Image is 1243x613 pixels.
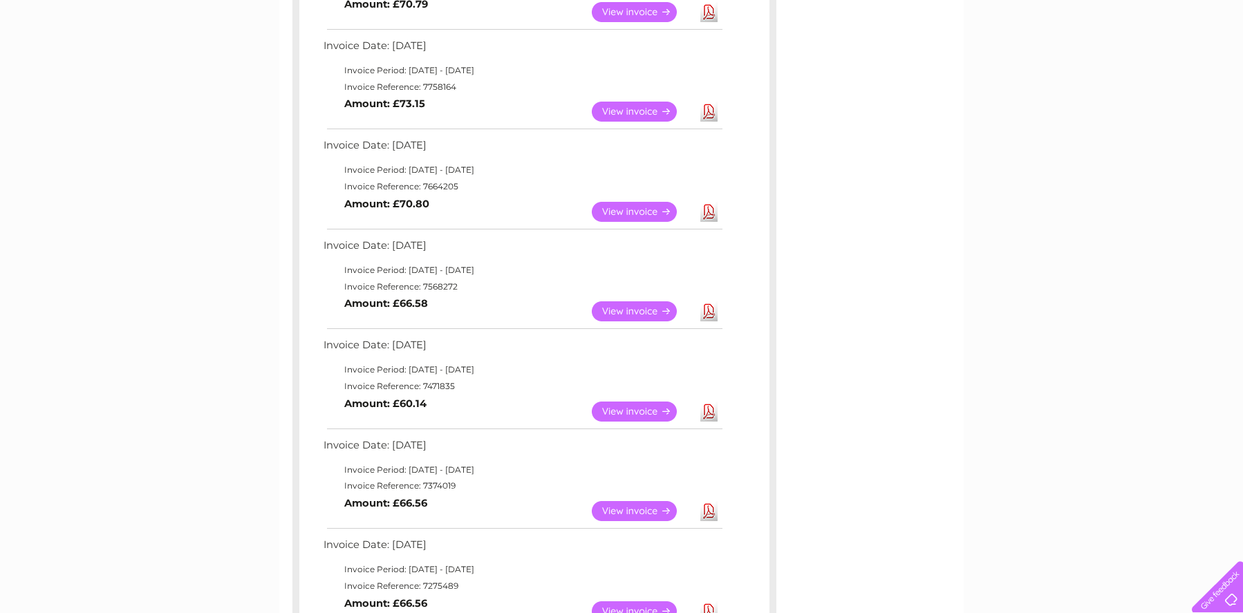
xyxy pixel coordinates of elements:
[320,79,725,95] td: Invoice Reference: 7758164
[320,561,725,578] td: Invoice Period: [DATE] - [DATE]
[344,198,429,210] b: Amount: £70.80
[700,102,718,122] a: Download
[592,501,693,521] a: View
[700,301,718,321] a: Download
[1073,59,1114,69] a: Telecoms
[592,301,693,321] a: View
[1000,59,1026,69] a: Water
[320,536,725,561] td: Invoice Date: [DATE]
[320,336,725,361] td: Invoice Date: [DATE]
[320,62,725,79] td: Invoice Period: [DATE] - [DATE]
[1197,59,1230,69] a: Log out
[44,36,114,78] img: logo.png
[320,262,725,279] td: Invoice Period: [DATE] - [DATE]
[320,136,725,162] td: Invoice Date: [DATE]
[700,2,718,22] a: Download
[320,162,725,178] td: Invoice Period: [DATE] - [DATE]
[320,462,725,478] td: Invoice Period: [DATE] - [DATE]
[592,102,693,122] a: View
[1151,59,1185,69] a: Contact
[296,8,949,67] div: Clear Business is a trading name of Verastar Limited (registered in [GEOGRAPHIC_DATA] No. 3667643...
[320,378,725,395] td: Invoice Reference: 7471835
[700,402,718,422] a: Download
[344,297,428,310] b: Amount: £66.58
[320,361,725,378] td: Invoice Period: [DATE] - [DATE]
[320,436,725,462] td: Invoice Date: [DATE]
[320,578,725,594] td: Invoice Reference: 7275489
[592,202,693,222] a: View
[344,97,425,110] b: Amount: £73.15
[982,7,1078,24] a: 0333 014 3131
[320,478,725,494] td: Invoice Reference: 7374019
[1034,59,1065,69] a: Energy
[344,497,427,509] b: Amount: £66.56
[1123,59,1143,69] a: Blog
[320,37,725,62] td: Invoice Date: [DATE]
[700,202,718,222] a: Download
[700,501,718,521] a: Download
[320,279,725,295] td: Invoice Reference: 7568272
[320,178,725,195] td: Invoice Reference: 7664205
[592,402,693,422] a: View
[592,2,693,22] a: View
[320,236,725,262] td: Invoice Date: [DATE]
[344,597,427,610] b: Amount: £66.56
[344,397,427,410] b: Amount: £60.14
